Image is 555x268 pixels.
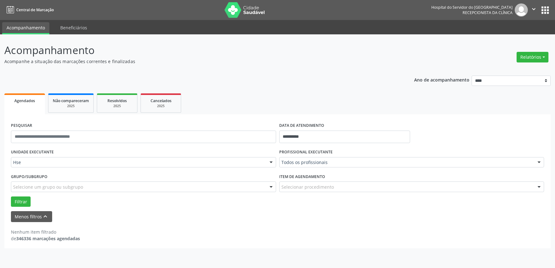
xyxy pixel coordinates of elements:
[11,147,54,157] label: UNIDADE EXECUTANTE
[11,121,32,131] label: PESQUISAR
[11,235,80,242] div: de
[530,6,537,12] i: 
[515,3,528,17] img: img
[16,236,80,241] strong: 346336 marcações agendadas
[13,184,83,190] span: Selecione um grupo ou subgrupo
[540,5,551,16] button: apps
[16,7,54,12] span: Central de Marcação
[11,211,52,222] button: Menos filtroskeyboard_arrow_up
[107,98,127,103] span: Resolvidos
[53,98,89,103] span: Não compareceram
[11,229,80,235] div: Nenhum item filtrado
[2,22,49,34] a: Acompanhamento
[279,147,333,157] label: PROFISSIONAL EXECUTANTE
[281,184,334,190] span: Selecionar procedimento
[4,58,387,65] p: Acompanhe a situação das marcações correntes e finalizadas
[279,172,325,181] label: Item de agendamento
[517,52,548,62] button: Relatórios
[4,5,54,15] a: Central de Marcação
[145,104,176,108] div: 2025
[42,213,49,220] i: keyboard_arrow_up
[279,121,324,131] label: DATA DE ATENDIMENTO
[463,10,513,15] span: Recepcionista da clínica
[14,98,35,103] span: Agendados
[53,104,89,108] div: 2025
[13,159,263,166] span: Hse
[431,5,513,10] div: Hospital do Servidor do [GEOGRAPHIC_DATA]
[528,3,540,17] button: 
[11,172,47,181] label: Grupo/Subgrupo
[281,159,532,166] span: Todos os profissionais
[56,22,92,33] a: Beneficiários
[414,76,469,83] p: Ano de acompanhamento
[11,196,31,207] button: Filtrar
[4,42,387,58] p: Acompanhamento
[102,104,133,108] div: 2025
[151,98,171,103] span: Cancelados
